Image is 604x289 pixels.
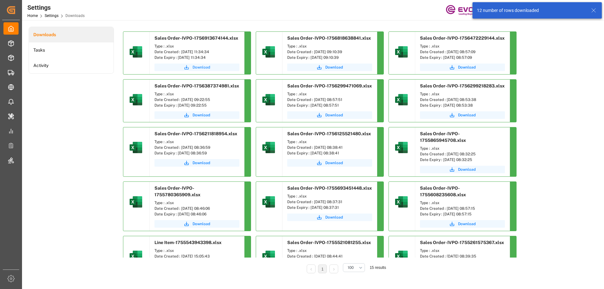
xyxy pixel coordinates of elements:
[154,43,239,49] div: Type : .xlsx
[154,220,239,228] a: Download
[287,248,372,253] div: Type : .xlsx
[154,64,239,71] a: Download
[420,220,505,228] button: Download
[420,157,505,163] div: Date Expiry : [DATE] 08:32:25
[287,103,372,108] div: Date Expiry : [DATE] 08:57:51
[27,3,85,12] div: Settings
[420,131,466,143] span: Sales Order-IVPO-1755865945708.xlsx
[287,139,372,145] div: Type : .xlsx
[154,91,239,97] div: Type : .xlsx
[193,221,210,227] span: Download
[154,211,239,217] div: Date Expiry : [DATE] 08:46:06
[128,140,143,155] img: microsoft-excel-2019--v1.png
[394,44,409,59] img: microsoft-excel-2019--v1.png
[287,205,372,210] div: Date Expiry : [DATE] 08:37:31
[420,240,504,245] span: Sales Order-IVPO-1755261575367.xlsx
[458,221,476,227] span: Download
[458,112,476,118] span: Download
[420,64,505,71] button: Download
[420,91,505,97] div: Type : .xlsx
[325,112,343,118] span: Download
[394,92,409,107] img: microsoft-excel-2019--v1.png
[394,194,409,209] img: microsoft-excel-2019--v1.png
[458,64,476,70] span: Download
[154,139,239,145] div: Type : .xlsx
[154,111,239,119] button: Download
[287,150,372,156] div: Date Expiry : [DATE] 08:38:41
[287,186,372,191] span: Sales Order-IVPO-1755693451448.xlsx
[154,186,200,197] span: Sales Order-IVPO-1755780365909.xlsx
[420,103,505,108] div: Date Expiry : [DATE] 08:53:38
[287,97,372,103] div: Date Created : [DATE] 08:57:51
[343,263,365,272] button: open menu
[287,43,372,49] div: Type : .xlsx
[29,42,114,58] a: Tasks
[287,253,372,259] div: Date Created : [DATE] 08:44:41
[154,150,239,156] div: Date Expiry : [DATE] 08:36:59
[154,159,239,167] button: Download
[325,64,343,70] span: Download
[45,14,59,18] a: Settings
[128,249,143,264] img: microsoft-excel-2019--v1.png
[261,44,276,59] img: microsoft-excel-2019--v1.png
[370,265,386,270] span: 15 results
[29,27,114,42] li: Downloads
[420,166,505,173] button: Download
[420,97,505,103] div: Date Created : [DATE] 08:53:38
[420,206,505,211] div: Date Created : [DATE] 08:57:15
[420,200,505,206] div: Type : .xlsx
[154,36,238,41] span: Sales Order-IVPO-1756913674144.xlsx
[287,214,372,221] button: Download
[322,267,324,271] a: 1
[27,14,38,18] a: Home
[154,240,221,245] span: Line Item-1755543943398.xlsx
[420,253,505,259] div: Date Created : [DATE] 08:39:35
[394,249,409,264] img: microsoft-excel-2019--v1.png
[420,111,505,119] button: Download
[154,97,239,103] div: Date Created : [DATE] 09:22:55
[287,111,372,119] button: Download
[394,140,409,155] img: microsoft-excel-2019--v1.png
[477,7,585,14] div: 12 number of rows downloaded
[154,49,239,55] div: Date Created : [DATE] 11:34:34
[261,194,276,209] img: microsoft-excel-2019--v1.png
[420,55,505,60] div: Date Expiry : [DATE] 08:57:09
[287,91,372,97] div: Type : .xlsx
[128,92,143,107] img: microsoft-excel-2019--v1.png
[287,240,371,245] span: Sales Order-IVPO-1755521081255.xlsx
[287,55,372,60] div: Date Expiry : [DATE] 09:10:39
[329,264,338,273] li: Next Page
[318,264,327,273] li: 1
[154,55,239,60] div: Date Expiry : [DATE] 11:34:34
[154,253,239,259] div: Date Created : [DATE] 15:05:43
[420,83,505,88] span: Sales Order-IVPO-1756299218283.xlsx
[287,64,372,71] button: Download
[193,160,210,166] span: Download
[287,159,372,167] button: Download
[154,200,239,206] div: Type : .xlsx
[287,193,372,199] div: Type : .xlsx
[325,214,343,220] span: Download
[307,264,316,273] li: Previous Page
[261,140,276,155] img: microsoft-excel-2019--v1.png
[261,249,276,264] img: microsoft-excel-2019--v1.png
[154,83,239,88] span: Sales Order-IVPO-1756387374981.xlsx
[287,145,372,150] div: Date Created : [DATE] 08:38:41
[154,103,239,108] div: Date Expiry : [DATE] 09:22:55
[420,36,505,41] span: Sales Order-IVPO-1756472229144.xlsx
[29,58,114,73] a: Activity
[420,49,505,55] div: Date Created : [DATE] 08:57:09
[325,160,343,166] span: Download
[128,194,143,209] img: microsoft-excel-2019--v1.png
[287,36,371,41] span: Sales Order-IVPO-1756818638841.xlsx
